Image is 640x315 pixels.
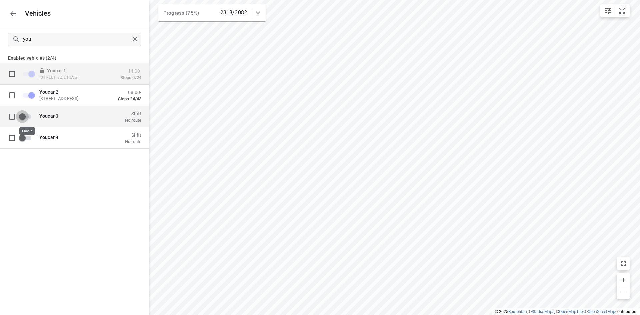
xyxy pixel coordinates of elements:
[125,139,141,144] p: No route
[125,117,141,123] p: No route
[19,131,35,144] span: Enable
[39,89,48,94] b: You
[508,309,527,314] a: Routetitan
[588,309,615,314] a: OpenStreetMap
[559,309,585,314] a: OpenMapTiles
[125,132,141,137] p: Shift
[23,34,130,44] input: Search vehicles
[220,9,247,17] p: 2318/3082
[39,113,58,118] span: car 3
[495,309,637,314] li: © 2025 , © , © © contributors
[118,89,141,95] p: 08:00-
[39,134,58,140] span: car 4
[600,4,630,17] div: small contained button group
[39,89,58,94] span: car 2
[158,4,266,21] div: Progress (75%)2318/3082
[39,74,106,80] p: [STREET_ADDRESS]
[120,68,141,73] p: 14:00-
[615,4,629,17] button: Fit zoom
[39,113,48,118] b: You
[39,96,106,101] p: [STREET_ADDRESS]
[163,10,199,16] span: Progress (75%)
[19,67,35,80] span: Unable to edit locked vehicles
[602,4,615,17] button: Map settings
[39,134,48,140] b: You
[47,68,55,73] b: You
[532,309,554,314] a: Stadia Maps
[47,68,66,73] span: car 1
[125,111,141,116] p: Shift
[120,75,141,80] p: Stops 0/24
[20,10,51,17] p: Vehicles
[19,89,35,101] span: Unable to disable vehicles which started their route
[118,96,141,101] p: Stops 24/43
